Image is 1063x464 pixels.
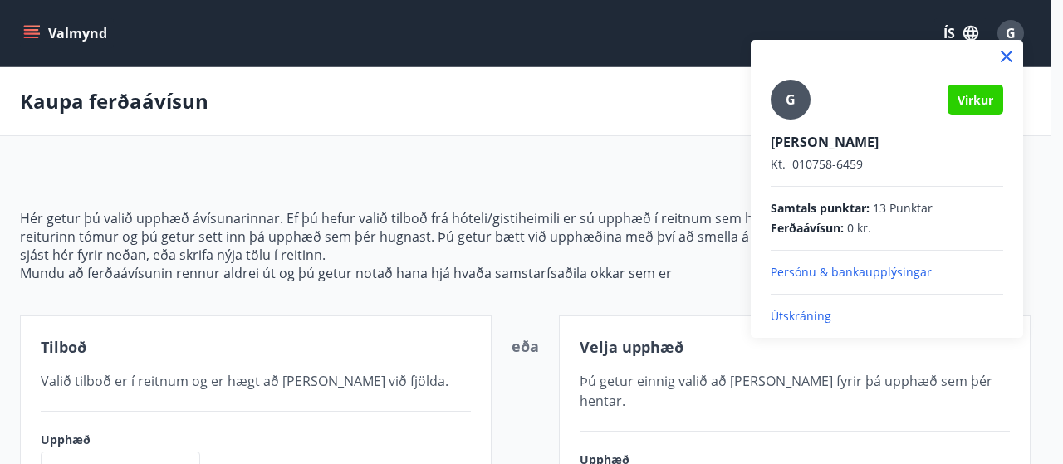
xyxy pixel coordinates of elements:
[873,200,933,217] span: 13 Punktar
[771,156,1003,173] p: 010758-6459
[771,200,870,217] span: Samtals punktar :
[771,133,1003,151] p: [PERSON_NAME]
[771,220,844,237] span: Ferðaávísun :
[786,90,796,109] span: G
[771,264,1003,281] p: Persónu & bankaupplýsingar
[771,156,786,172] span: Kt.
[847,220,871,237] span: 0 kr.
[958,92,993,108] span: Virkur
[771,308,1003,325] p: Útskráning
